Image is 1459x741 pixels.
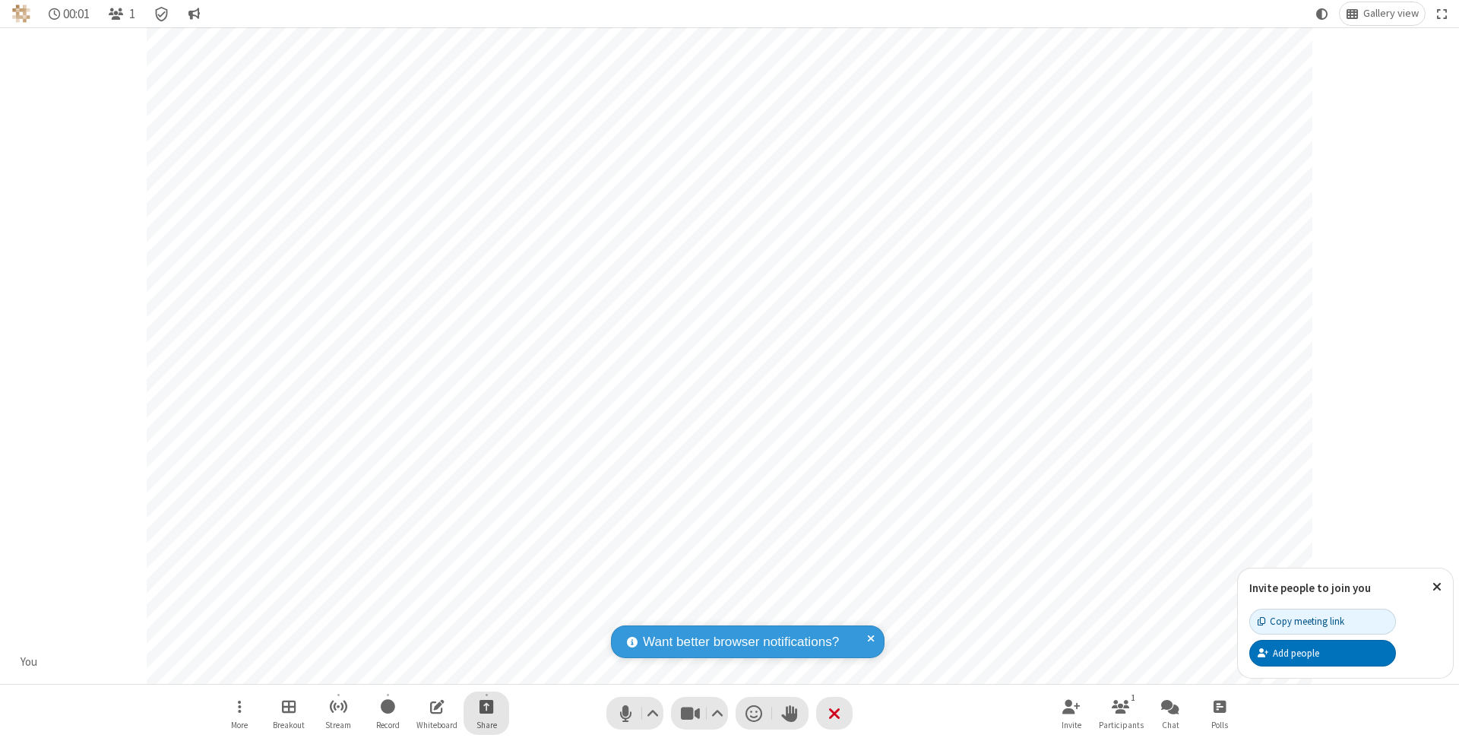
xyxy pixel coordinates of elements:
[1098,692,1144,735] button: Open participant list
[315,692,361,735] button: Start streaming
[1258,614,1344,629] div: Copy meeting link
[606,697,663,730] button: Mute (⌘+Shift+A)
[273,720,305,730] span: Breakout
[231,720,248,730] span: More
[643,697,663,730] button: Audio settings
[63,7,90,21] span: 00:01
[1127,691,1140,705] div: 1
[365,692,410,735] button: Start recording
[736,697,772,730] button: Send a reaction
[376,720,400,730] span: Record
[1431,2,1454,25] button: Fullscreen
[1421,568,1453,606] button: Close popover
[43,2,97,25] div: Timer
[671,697,728,730] button: Stop video (⌘+Shift+V)
[1340,2,1425,25] button: Change layout
[266,692,312,735] button: Manage Breakout Rooms
[129,7,135,21] span: 1
[1062,720,1081,730] span: Invite
[643,632,839,652] span: Want better browser notifications?
[772,697,809,730] button: Raise hand
[1249,609,1396,635] button: Copy meeting link
[147,2,176,25] div: Meeting details Encryption enabled
[1310,2,1334,25] button: Using system theme
[414,692,460,735] button: Open shared whiteboard
[12,5,30,23] img: QA Selenium DO NOT DELETE OR CHANGE
[816,697,853,730] button: End or leave meeting
[1162,720,1179,730] span: Chat
[464,692,509,735] button: Start sharing
[1099,720,1144,730] span: Participants
[707,697,728,730] button: Video setting
[1049,692,1094,735] button: Invite participants (⌘+Shift+I)
[325,720,351,730] span: Stream
[1249,581,1371,595] label: Invite people to join you
[416,720,457,730] span: Whiteboard
[102,2,141,25] button: Open participant list
[1211,720,1228,730] span: Polls
[1363,8,1419,20] span: Gallery view
[1249,640,1396,666] button: Add people
[476,720,497,730] span: Share
[1147,692,1193,735] button: Open chat
[15,654,43,671] div: You
[1197,692,1242,735] button: Open poll
[217,692,262,735] button: Open menu
[182,2,206,25] button: Conversation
